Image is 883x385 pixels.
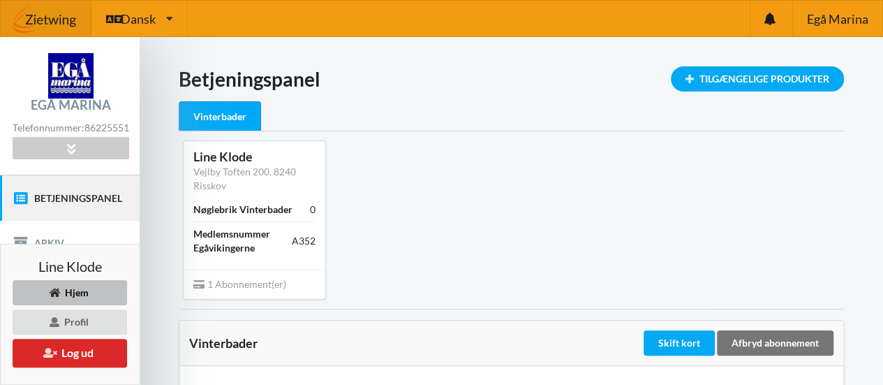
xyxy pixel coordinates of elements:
[48,53,94,99] img: logo
[179,66,844,92] h1: Betjeningspanel
[193,149,316,165] div: Line Klode
[193,278,286,290] span: 1 Abonnement(er)
[38,259,102,273] span: Line Klode
[31,99,111,111] div: Egå Marina
[13,280,127,305] div: Hjem
[13,339,127,368] button: Log ud
[179,101,261,131] div: Vinterbader
[193,227,292,255] div: Medlemsnummer Egåvikingerne
[644,330,715,356] div: Skift kort
[193,166,296,191] a: Vejlby Toften 200, 8240 Risskov
[806,13,868,25] span: Egå Marina
[292,234,316,248] div: A352
[671,66,844,92] div: Tilgængelige Produkter
[13,310,127,335] div: Profil
[717,330,833,356] div: Afbryd abonnement
[121,13,156,25] span: Dansk
[13,119,128,138] div: Telefonnummer:
[193,203,292,217] div: Nøglebrik Vinterbader
[84,122,129,133] strong: 86225551
[189,336,641,350] div: Vinterbader
[310,203,316,217] div: 0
